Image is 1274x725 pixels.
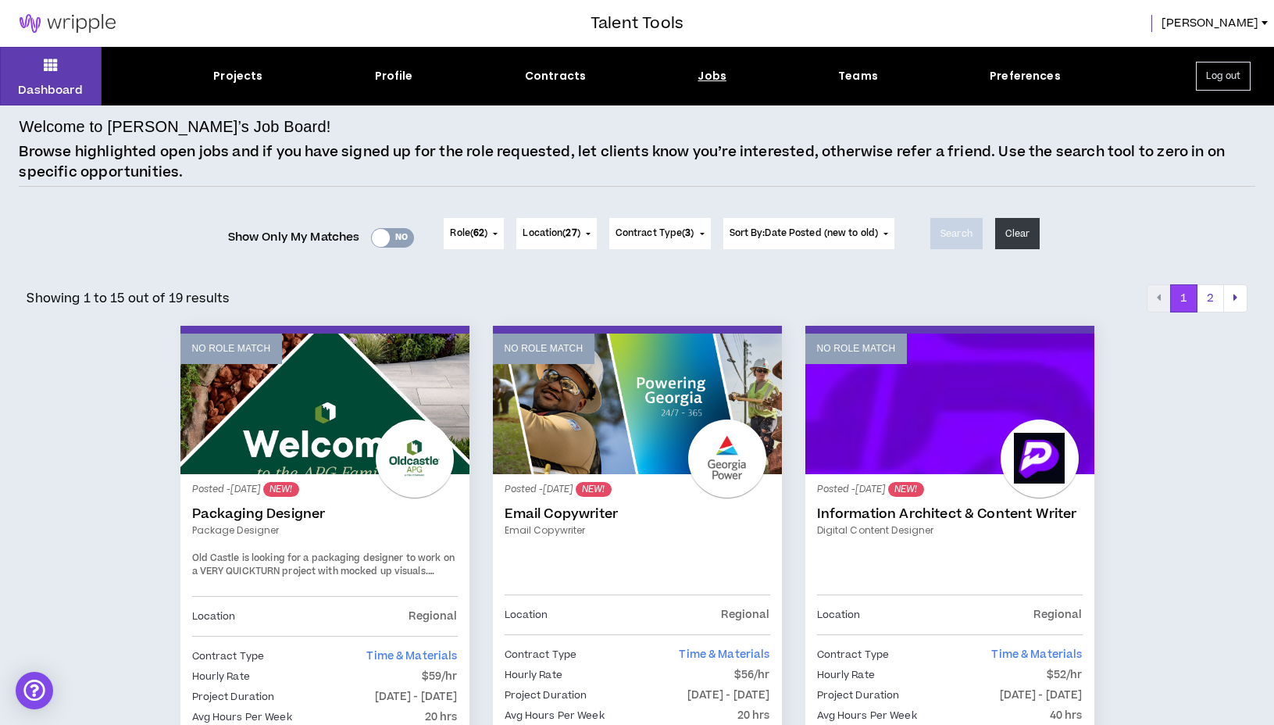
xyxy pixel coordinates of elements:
p: Project Duration [817,687,900,704]
p: Hourly Rate [505,666,562,684]
p: Contract Type [817,646,890,663]
div: Projects [213,68,262,84]
button: 2 [1197,284,1224,312]
span: 27 [566,227,576,240]
span: Sort By: Date Posted (new to old) [730,227,879,240]
p: Dashboard [18,82,83,98]
p: Posted - [DATE] [192,482,458,497]
p: Contract Type [505,646,577,663]
span: Time & Materials [679,647,769,662]
p: No Role Match [192,341,271,356]
p: Posted - [DATE] [505,482,770,497]
a: Packaging Designer [192,506,458,522]
p: Posted - [DATE] [817,482,1083,497]
h3: Talent Tools [591,12,683,35]
p: [DATE] - [DATE] [1000,687,1083,704]
a: No Role Match [180,334,469,474]
sup: NEW! [576,482,611,497]
h4: Welcome to [PERSON_NAME]’s Job Board! [19,115,330,138]
button: Role(62) [444,218,504,249]
button: 1 [1170,284,1197,312]
p: [DATE] - [DATE] [687,687,770,704]
a: Email Copywriter [505,523,770,537]
p: 20 hrs [737,707,770,724]
p: Avg Hours Per Week [505,707,605,724]
span: Contract Type ( ) [616,227,694,241]
span: Location ( ) [523,227,580,241]
button: Location(27) [516,218,596,249]
span: 62 [473,227,484,240]
button: Contract Type(3) [609,218,711,249]
div: Preferences [990,68,1061,84]
a: Email Copywriter [505,506,770,522]
p: Project Duration [192,688,275,705]
p: Avg Hours Per Week [817,707,917,724]
span: Role ( ) [450,227,487,241]
p: 40 hrs [1050,707,1083,724]
p: Hourly Rate [192,668,250,685]
sup: NEW! [888,482,923,497]
p: [DATE] - [DATE] [375,688,458,705]
span: Show Only My Matches [228,226,360,249]
p: Showing 1 to 15 out of 19 results [27,289,229,308]
span: 3 [685,227,691,240]
p: Project Duration [505,687,587,704]
p: Location [817,606,861,623]
span: Time & Materials [991,647,1082,662]
a: Package Designer [192,523,458,537]
a: Digital Content Designer [817,523,1083,537]
p: Location [505,606,548,623]
p: No Role Match [505,341,583,356]
button: Log out [1196,62,1251,91]
p: Browse highlighted open jobs and if you have signed up for the role requested, let clients know y... [19,142,1254,182]
a: No Role Match [493,334,782,474]
span: Old Castle is looking for a packaging designer to work on a VERY QUICKTURN project with mocked up... [192,552,455,579]
nav: pagination [1147,284,1247,312]
p: Regional [409,608,457,625]
span: [PERSON_NAME] [1162,15,1258,32]
p: $52/hr [1047,666,1083,684]
p: Regional [721,606,769,623]
button: Sort By:Date Posted (new to old) [723,218,895,249]
span: Time & Materials [366,648,457,664]
a: No Role Match [805,334,1094,474]
div: Contracts [525,68,586,84]
p: $56/hr [734,666,770,684]
p: Hourly Rate [817,666,875,684]
div: Open Intercom Messenger [16,672,53,709]
p: Location [192,608,236,625]
a: Information Architect & Content Writer [817,506,1083,522]
p: $59/hr [422,668,458,685]
p: Regional [1033,606,1082,623]
sup: NEW! [263,482,298,497]
p: No Role Match [817,341,896,356]
div: Profile [375,68,413,84]
div: Teams [838,68,878,84]
button: Search [930,218,983,249]
button: Clear [995,218,1040,249]
p: Contract Type [192,648,265,665]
